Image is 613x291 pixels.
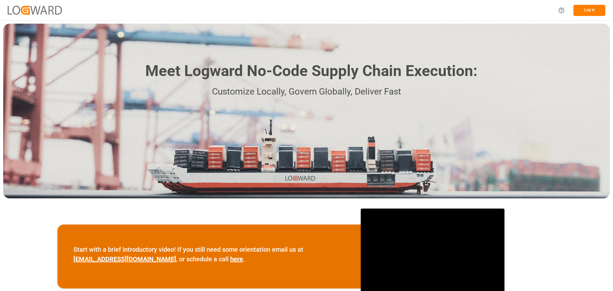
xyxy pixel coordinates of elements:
[230,255,243,263] a: here
[73,245,345,264] p: Start with a brief introductory video! If you still need some orientation email us at , or schedu...
[573,5,605,16] button: Log In
[73,255,176,263] a: [EMAIL_ADDRESS][DOMAIN_NAME]
[145,60,477,82] h1: Meet Logward No-Code Supply Chain Execution:
[136,85,477,99] p: Customize Locally, Govern Globally, Deliver Fast
[554,3,569,18] button: Help Center
[8,6,62,14] img: Logward_new_orange.png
